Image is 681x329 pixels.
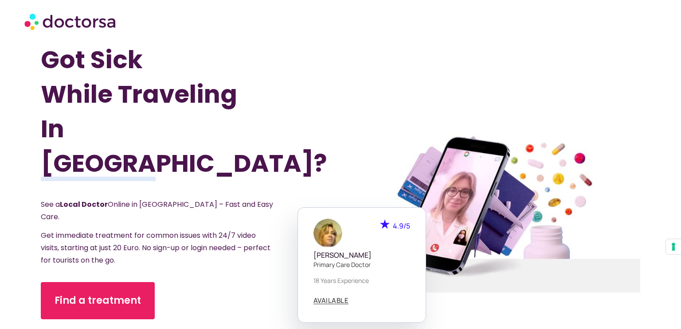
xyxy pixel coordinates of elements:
span: AVAILABLE [313,297,349,304]
span: Find a treatment [55,294,141,308]
span: 4.9/5 [393,221,410,231]
span: Get immediate treatment for common issues with 24/7 video visits, starting at just 20 Euro. No si... [41,230,270,265]
p: Primary care doctor [313,260,410,269]
span: See a Online in [GEOGRAPHIC_DATA] – Fast and Easy Care. [41,199,273,222]
h1: Got Sick While Traveling In [GEOGRAPHIC_DATA]? [41,43,295,181]
h5: [PERSON_NAME] [313,251,410,259]
a: Find a treatment [41,282,155,319]
p: 18 years experience [313,276,410,285]
button: Your consent preferences for tracking technologies [666,239,681,254]
a: AVAILABLE [313,297,349,304]
strong: Local Doctor [60,199,108,209]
